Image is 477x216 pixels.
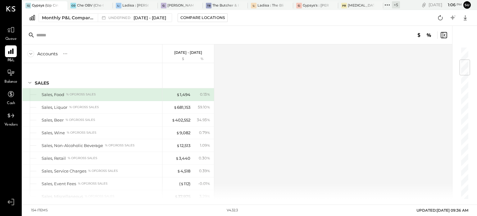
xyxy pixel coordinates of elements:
div: Ladisa : The Blind Pig [257,3,284,8]
span: % [207,130,210,135]
div: Sales, Wine [42,130,65,136]
span: Balance [4,79,17,85]
div: 0.79 [199,130,210,136]
a: Queue [0,24,21,42]
div: 681,153 [174,104,190,110]
div: Sales, Food [42,92,64,98]
div: PB [341,3,347,8]
div: 154 items [31,208,48,213]
div: Sales, Event Fees [42,181,76,187]
div: copy link [421,2,427,8]
span: Vendors [4,122,18,128]
div: SALES [35,80,49,86]
div: Che OBV (Che OBV LLC) - Ignite [77,3,103,8]
div: Gypsys's : [PERSON_NAME] on the levee [303,3,329,8]
button: Monthly P&L Comparison undefined[DATE] - [DATE] [39,13,172,22]
div: 1,494 [176,92,190,98]
div: Sales, Beer [42,117,64,123]
span: $ [176,143,180,148]
div: ( 112 ) [179,181,190,187]
button: Compare Locations [178,13,228,22]
div: Sales, Service Charges [42,168,86,174]
div: % of GROSS SALES [66,118,95,122]
div: TB [206,3,211,8]
a: Balance [0,67,21,85]
button: su [463,1,471,9]
div: Ladisa : [PERSON_NAME] in the Alley [122,3,148,8]
div: 3.29 [199,194,210,199]
span: % [207,194,210,199]
div: % [192,57,212,62]
span: $ [180,181,184,186]
span: % [207,117,210,122]
div: L: [251,3,257,8]
span: $ [176,92,180,97]
div: 3,440 [175,155,190,161]
div: 0.39 [199,168,210,174]
div: % of GROSS SALES [85,194,114,199]
span: P&L [7,58,15,63]
div: % of GROSS SALES [69,105,99,109]
div: % of GROSS SALES [78,182,107,186]
div: G: [296,3,302,8]
div: % of GROSS SALES [105,143,134,148]
div: G: [161,3,166,8]
div: % of GROSS SALES [88,169,118,173]
span: $ [172,117,175,122]
div: 0.30 [199,155,210,161]
div: [DATE] [429,2,462,8]
div: + 5 [392,1,400,8]
span: $ [175,156,179,161]
div: - 0.01 [198,181,210,186]
a: P&L [0,45,21,63]
div: 12,513 [176,143,190,149]
div: % of GROSS SALES [68,156,97,160]
div: Compare Locations [180,15,225,20]
a: Vendors [0,110,21,128]
div: [PERSON_NAME]'s : [PERSON_NAME]'s [167,3,193,8]
div: Sales, Retail [42,155,66,161]
span: $ [175,194,178,199]
div: 34.93 [197,117,210,123]
div: Sales, Liquor [42,104,67,110]
div: Sales, Non-Alcoholic Beverage [42,143,103,149]
div: $ [166,57,190,62]
div: [MEDICAL_DATA] (JSI LLC) - Ignite [348,3,374,8]
div: 9,082 [176,130,190,136]
div: 59.10 [198,104,210,110]
span: undefined [108,16,132,20]
div: CO [70,3,76,8]
span: [DATE] - [DATE] [134,15,166,21]
div: % of GROSS SALES [66,92,96,97]
p: [DATE] - [DATE] [174,50,202,55]
span: % [207,155,210,160]
div: Sales, Miscellaneous [42,194,83,200]
div: % of GROSS SALES [67,131,96,135]
div: 1.09 [200,143,210,148]
span: pm [457,2,462,7]
div: Gypsys (Up Cincinnati LLC) - Ignite [32,3,58,8]
div: v 4.32.3 [227,208,238,213]
span: $ [176,130,179,135]
span: 1 : 06 [443,2,456,8]
span: % [207,104,210,109]
div: Accounts [37,51,58,57]
span: $ [174,105,177,110]
div: Monthly P&L Comparison [42,15,94,21]
span: Cash [7,101,15,106]
span: % [207,143,210,148]
a: Cash [0,88,21,106]
span: % [207,168,210,173]
div: The Butcher & Barrel (L Argento LLC) - [GEOGRAPHIC_DATA] [212,3,238,8]
span: Queue [5,36,17,42]
div: G( [25,3,31,8]
div: 37,975 [175,194,190,200]
span: % [207,181,210,186]
span: UPDATED: [DATE] 09:36 AM [416,208,468,213]
span: % [207,92,210,97]
div: 0.13 [200,92,210,97]
span: $ [177,168,180,173]
div: 4,518 [177,168,190,174]
div: L: [116,3,121,8]
div: 402,552 [172,117,190,123]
